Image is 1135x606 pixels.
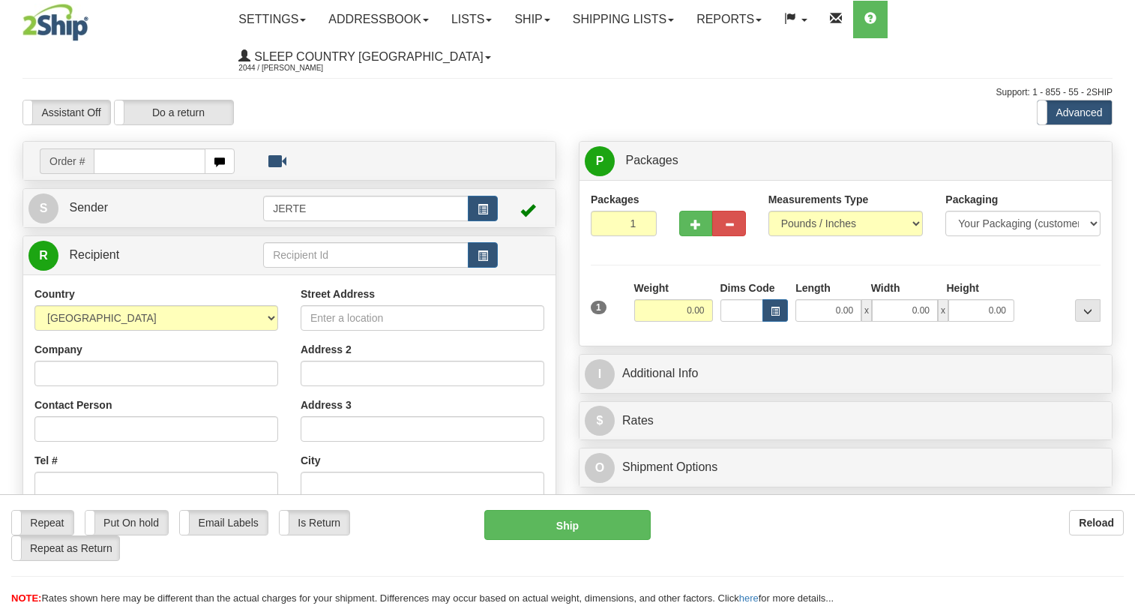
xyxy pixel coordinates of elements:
[585,146,615,176] span: P
[585,406,1107,436] a: $Rates
[280,511,349,535] label: Is Return
[180,511,268,535] label: Email Labels
[115,100,233,124] label: Do a return
[871,280,900,295] label: Width
[227,1,317,38] a: Settings
[1069,510,1124,535] button: Reload
[301,286,375,301] label: Street Address
[28,193,263,223] a: S Sender
[484,510,651,540] button: Ship
[34,342,82,357] label: Company
[28,193,58,223] span: S
[585,358,1107,389] a: IAdditional Info
[1101,226,1134,379] iframe: chat widget
[1038,100,1112,124] label: Advanced
[263,196,469,221] input: Sender Id
[503,1,561,38] a: Ship
[945,192,998,207] label: Packaging
[34,286,75,301] label: Country
[12,511,73,535] label: Repeat
[938,299,948,322] span: x
[585,453,615,483] span: O
[585,145,1107,176] a: P Packages
[768,192,869,207] label: Measurements Type
[634,280,669,295] label: Weight
[69,248,119,261] span: Recipient
[585,406,615,436] span: $
[739,592,759,604] a: here
[34,453,58,468] label: Tel #
[562,1,685,38] a: Shipping lists
[40,148,94,174] span: Order #
[34,397,112,412] label: Contact Person
[12,536,119,560] label: Repeat as Return
[795,280,831,295] label: Length
[11,592,41,604] span: NOTE:
[238,61,351,76] span: 2044 / [PERSON_NAME]
[625,154,678,166] span: Packages
[301,397,352,412] label: Address 3
[301,342,352,357] label: Address 2
[685,1,773,38] a: Reports
[69,201,108,214] span: Sender
[301,453,320,468] label: City
[28,240,237,271] a: R Recipient
[23,100,110,124] label: Assistant Off
[440,1,503,38] a: Lists
[227,38,502,76] a: Sleep Country [GEOGRAPHIC_DATA] 2044 / [PERSON_NAME]
[317,1,440,38] a: Addressbook
[22,4,88,41] img: logo2044.jpg
[263,242,469,268] input: Recipient Id
[861,299,872,322] span: x
[1079,517,1114,529] b: Reload
[591,192,639,207] label: Packages
[585,452,1107,483] a: OShipment Options
[1075,299,1101,322] div: ...
[946,280,979,295] label: Height
[591,301,606,314] span: 1
[585,359,615,389] span: I
[22,86,1113,99] div: Support: 1 - 855 - 55 - 2SHIP
[301,305,544,331] input: Enter a location
[28,241,58,271] span: R
[720,280,775,295] label: Dims Code
[85,511,169,535] label: Put On hold
[250,50,483,63] span: Sleep Country [GEOGRAPHIC_DATA]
